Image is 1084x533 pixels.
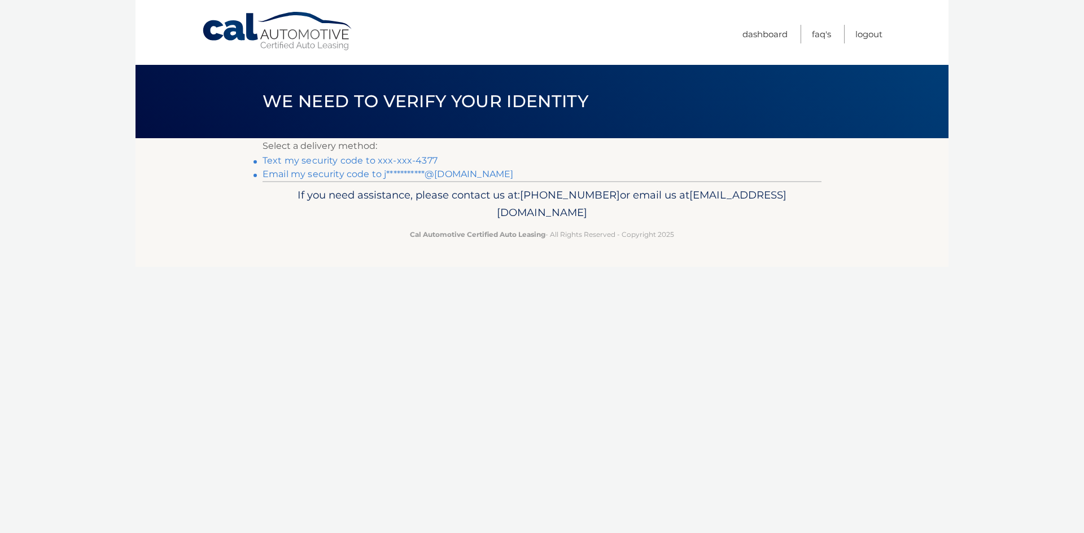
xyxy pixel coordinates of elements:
[270,186,814,222] p: If you need assistance, please contact us at: or email us at
[855,25,882,43] a: Logout
[520,188,620,201] span: [PHONE_NUMBER]
[742,25,788,43] a: Dashboard
[270,228,814,240] p: - All Rights Reserved - Copyright 2025
[263,138,821,154] p: Select a delivery method:
[202,11,354,51] a: Cal Automotive
[263,91,588,112] span: We need to verify your identity
[263,155,438,166] a: Text my security code to xxx-xxx-4377
[812,25,831,43] a: FAQ's
[410,230,545,239] strong: Cal Automotive Certified Auto Leasing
